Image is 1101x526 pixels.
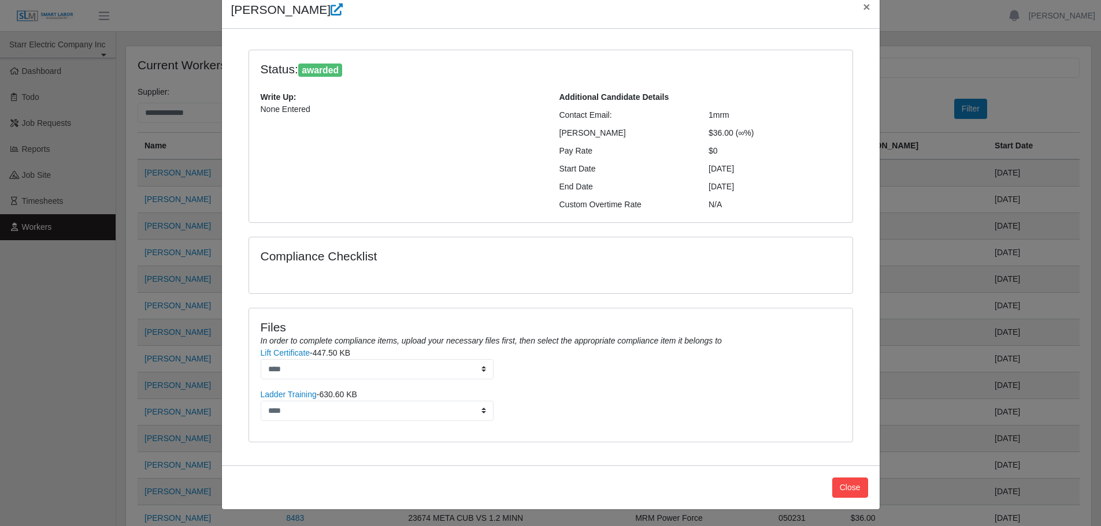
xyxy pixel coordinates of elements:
h4: Status: [261,62,692,77]
p: None Entered [261,103,542,115]
div: Custom Overtime Rate [551,199,700,211]
h4: Compliance Checklist [261,249,642,263]
div: $0 [700,145,850,157]
li: - [261,347,841,379]
div: [PERSON_NAME] [551,127,700,139]
span: awarded [298,64,343,77]
span: 1mrm [709,110,729,120]
span: [DATE] [709,182,734,191]
button: Close [832,477,868,498]
a: Ladder Training [261,390,317,399]
span: N/A [709,200,722,209]
i: In order to complete compliance items, upload your necessary files first, then select the appropr... [261,336,722,345]
div: Contact Email: [551,109,700,121]
span: 447.50 KB [313,348,350,357]
li: - [261,389,841,421]
b: Additional Candidate Details [559,92,669,102]
b: Write Up: [261,92,296,102]
div: Pay Rate [551,145,700,157]
a: Lift Certificate [261,348,310,357]
span: 630.60 KB [319,390,357,399]
div: $36.00 (∞%) [700,127,850,139]
div: End Date [551,181,700,193]
div: Start Date [551,163,700,175]
div: [DATE] [700,163,850,175]
h4: Files [261,320,841,334]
